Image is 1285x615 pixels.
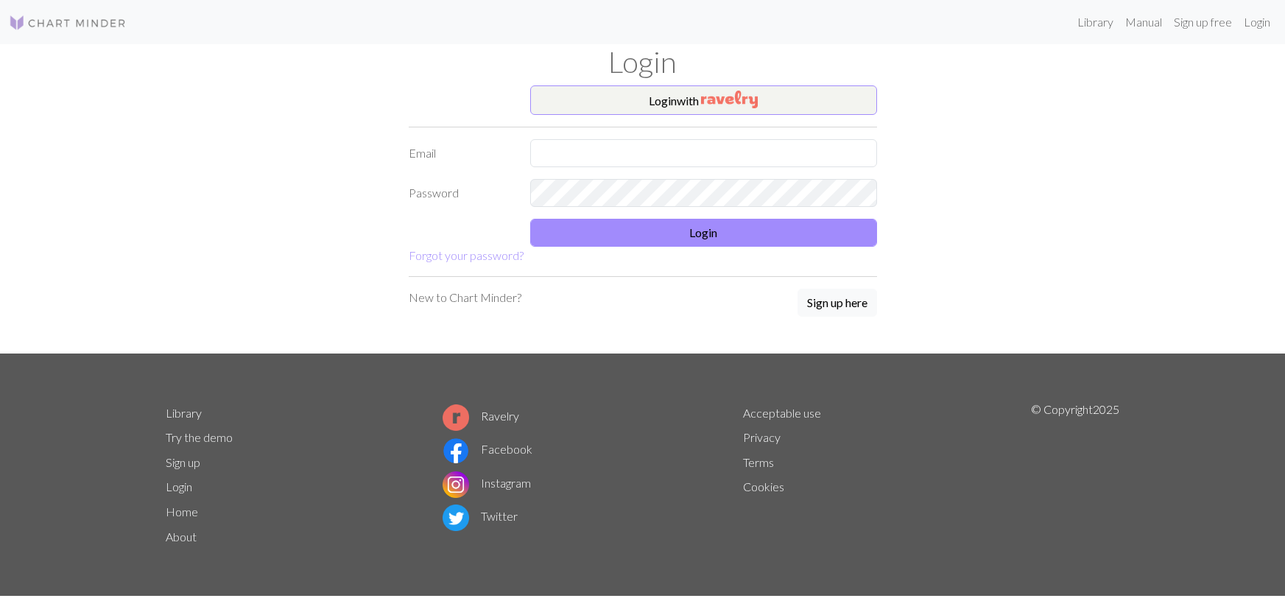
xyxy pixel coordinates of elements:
[157,44,1129,80] h1: Login
[400,139,521,167] label: Email
[701,91,758,108] img: Ravelry
[1238,7,1276,37] a: Login
[409,248,524,262] a: Forgot your password?
[443,437,469,464] img: Facebook logo
[166,530,197,544] a: About
[400,179,521,207] label: Password
[443,505,469,531] img: Twitter logo
[1119,7,1168,37] a: Manual
[530,219,877,247] button: Login
[798,289,877,318] a: Sign up here
[1031,401,1119,549] p: © Copyright 2025
[166,505,198,519] a: Home
[798,289,877,317] button: Sign up here
[443,442,532,456] a: Facebook
[9,14,127,32] img: Logo
[166,406,202,420] a: Library
[743,479,784,493] a: Cookies
[443,404,469,431] img: Ravelry logo
[409,289,521,306] p: New to Chart Minder?
[743,430,781,444] a: Privacy
[1071,7,1119,37] a: Library
[166,455,200,469] a: Sign up
[443,409,519,423] a: Ravelry
[530,85,877,115] button: Loginwith
[443,509,518,523] a: Twitter
[743,406,821,420] a: Acceptable use
[1168,7,1238,37] a: Sign up free
[166,430,233,444] a: Try the demo
[166,479,192,493] a: Login
[743,455,774,469] a: Terms
[443,471,469,498] img: Instagram logo
[443,476,531,490] a: Instagram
